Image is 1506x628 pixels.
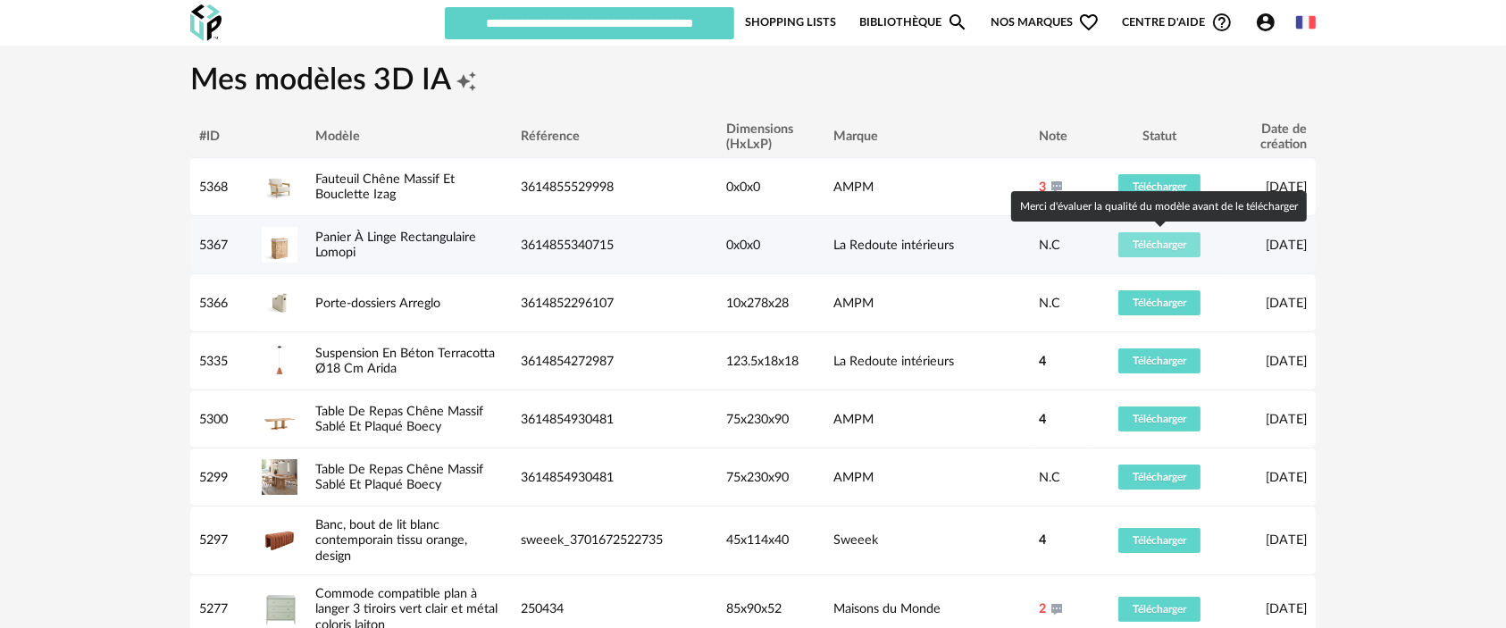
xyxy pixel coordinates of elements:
[717,470,824,485] div: 75x230x90
[1255,12,1284,33] span: Account Circle icon
[521,355,614,368] span: 3614854272987
[1039,601,1046,616] span: 2
[190,296,253,311] div: 5366
[1039,239,1060,252] span: N.C
[1255,12,1276,33] span: Account Circle icon
[1118,406,1201,431] button: Télécharger
[1039,354,1046,369] span: 4
[1039,297,1060,310] span: N.C
[1226,180,1316,195] div: [DATE]
[859,5,968,39] a: BibliothèqueMagnify icon
[824,470,1030,485] div: AMPM
[824,532,1030,548] div: Sweeek
[1118,348,1201,373] button: Télécharger
[1118,465,1201,490] button: Télécharger
[1118,174,1201,199] button: Télécharger
[262,591,297,627] img: Commode compatible plan à langer 3 tiroirs vert clair et métal coloris laiton
[262,459,297,495] img: Table De Repas Chêne Massif Sablé Et Plaqué Boecy
[1118,528,1201,553] button: Télécharger
[1133,604,1186,615] span: Télécharger
[1118,290,1201,315] button: Télécharger
[262,401,297,437] img: Table De Repas Chêne Massif Sablé Et Plaqué Boecy
[824,129,1030,144] div: Marque
[824,354,1030,369] div: La Redoute intérieurs
[1296,13,1316,32] img: fr
[262,285,297,321] img: Porte-dossiers Arreglo
[190,412,253,427] div: 5300
[521,413,614,426] span: 3614854930481
[1039,471,1060,484] span: N.C
[1078,12,1100,33] span: Heart Outline icon
[1092,129,1226,144] div: Statut
[1226,238,1316,253] div: [DATE]
[824,601,1030,616] div: Maisons du Monde
[190,532,253,548] div: 5297
[315,518,467,563] a: Banc, bout de lit blanc contemporain tissu orange, design
[1133,472,1186,482] span: Télécharger
[315,297,440,310] a: Porte-dossiers Arreglo
[1123,12,1233,33] span: Centre d'aideHelp Circle Outline icon
[190,129,253,144] div: #ID
[947,12,968,33] span: Magnify icon
[456,62,477,101] span: Creation icon
[1030,129,1092,144] div: Note
[315,230,476,259] a: Panier À Linge Rectangulaire Lomopi
[306,129,512,144] div: Modèle
[824,180,1030,195] div: AMPM
[521,239,614,252] span: 3614855340715
[1011,191,1307,222] div: Merci d'évaluer la qualité du modèle avant de le télécharger
[190,354,253,369] div: 5335
[315,347,495,375] a: Suspension En Béton Terracotta Ø18 Cm Arida
[1118,232,1201,257] button: Télécharger
[521,297,614,310] span: 3614852296107
[521,602,564,615] span: 250434
[190,180,253,195] div: 5368
[1133,181,1186,192] span: Télécharger
[824,238,1030,253] div: La Redoute intérieurs
[717,532,824,548] div: 45x114x40
[1226,412,1316,427] div: [DATE]
[521,533,663,547] span: sweeek_3701672522735
[521,471,614,484] span: 3614854930481
[745,5,836,39] a: Shopping Lists
[1226,121,1316,153] div: Date de création
[315,172,455,201] a: Fauteuil Chêne Massif Et Bouclette Izag
[1039,532,1046,548] span: 4
[512,129,717,144] div: Référence
[1039,412,1046,427] span: 4
[717,412,824,427] div: 75x230x90
[824,412,1030,427] div: AMPM
[1133,356,1186,366] span: Télécharger
[1133,239,1186,250] span: Télécharger
[1226,296,1316,311] div: [DATE]
[1118,597,1201,622] button: Télécharger
[262,227,297,263] img: Panier À Linge Rectangulaire Lomopi
[1226,601,1316,616] div: [DATE]
[1133,297,1186,308] span: Télécharger
[717,601,824,616] div: 85x90x52
[190,601,253,616] div: 5277
[262,169,297,205] img: Fauteuil Chêne Massif Et Bouclette Izag
[190,62,1316,101] h1: Mes modèles 3D IA
[991,5,1100,39] span: Nos marques
[824,296,1030,311] div: AMPM
[262,343,297,379] img: Suspension En Béton Terracotta Ø18 Cm Arida
[1211,12,1233,33] span: Help Circle Outline icon
[1226,354,1316,369] div: [DATE]
[717,180,824,195] div: 0x0x0
[1039,180,1046,195] span: 3
[315,405,483,433] a: Table De Repas Chêne Massif Sablé Et Plaqué Boecy
[717,296,824,311] div: 10x278x28
[315,463,483,491] a: Table De Repas Chêne Massif Sablé Et Plaqué Boecy
[262,523,297,558] img: Banc, bout de lit blanc contemporain tissu orange, design
[190,4,222,41] img: OXP
[1226,532,1316,548] div: [DATE]
[717,354,824,369] div: 123.5x18x18
[1226,470,1316,485] div: [DATE]
[190,470,253,485] div: 5299
[1133,535,1186,546] span: Télécharger
[190,238,253,253] div: 5367
[717,238,824,253] div: 0x0x0
[717,121,824,153] div: Dimensions (HxLxP)
[521,180,614,194] span: 3614855529998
